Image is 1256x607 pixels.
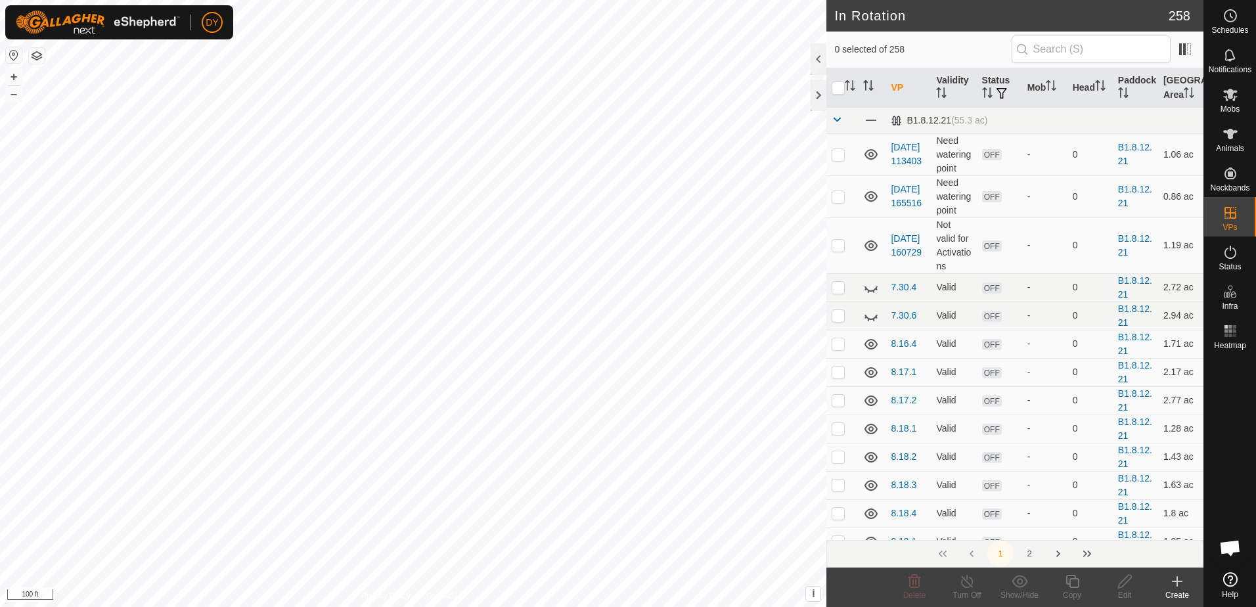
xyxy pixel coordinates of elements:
[931,358,976,386] td: Valid
[1222,591,1238,598] span: Help
[1118,529,1152,554] a: B1.8.12.21
[931,499,976,528] td: Valid
[891,282,916,292] a: 7.30.4
[891,338,916,349] a: 8.16.4
[1118,89,1129,100] p-sorticon: Activate to sort
[1067,499,1113,528] td: 0
[931,217,976,273] td: Not valid for Activations
[1027,506,1062,520] div: -
[1067,528,1113,556] td: 0
[1158,528,1203,556] td: 1.95 ac
[1211,528,1250,568] div: Open chat
[891,233,922,258] a: [DATE] 160729
[931,443,976,471] td: Valid
[863,82,874,93] p-sorticon: Activate to sort
[834,8,1168,24] h2: In Rotation
[1221,105,1240,113] span: Mobs
[891,451,916,462] a: 8.18.2
[982,537,1002,548] span: OFF
[1027,309,1062,323] div: -
[1219,263,1241,271] span: Status
[931,415,976,443] td: Valid
[426,590,465,602] a: Contact Us
[6,69,22,85] button: +
[1027,535,1062,549] div: -
[1095,82,1106,93] p-sorticon: Activate to sort
[891,480,916,490] a: 8.18.3
[936,89,947,100] p-sorticon: Activate to sort
[1184,89,1194,100] p-sorticon: Activate to sort
[982,149,1002,160] span: OFF
[1118,501,1152,526] a: B1.8.12.21
[931,386,976,415] td: Valid
[1118,445,1152,469] a: B1.8.12.21
[1067,302,1113,330] td: 0
[1067,443,1113,471] td: 0
[931,471,976,499] td: Valid
[1158,415,1203,443] td: 1.28 ac
[1158,217,1203,273] td: 1.19 ac
[1067,330,1113,358] td: 0
[931,330,976,358] td: Valid
[982,367,1002,378] span: OFF
[982,424,1002,435] span: OFF
[1027,281,1062,294] div: -
[891,536,916,547] a: 8.19.1
[1027,478,1062,492] div: -
[1209,66,1251,74] span: Notifications
[982,191,1002,202] span: OFF
[6,47,22,63] button: Reset Map
[982,240,1002,252] span: OFF
[1118,303,1152,328] a: B1.8.12.21
[1012,35,1171,63] input: Search (S)
[1027,365,1062,379] div: -
[977,68,1022,108] th: Status
[1098,589,1151,601] div: Edit
[1027,190,1062,204] div: -
[1118,275,1152,300] a: B1.8.12.21
[1158,175,1203,217] td: 0.86 ac
[931,528,976,556] td: Valid
[982,480,1002,491] span: OFF
[1022,68,1067,108] th: Mob
[931,133,976,175] td: Need watering point
[982,89,993,100] p-sorticon: Activate to sort
[951,115,987,125] span: (55.3 ac)
[1118,142,1152,166] a: B1.8.12.21
[1027,148,1062,162] div: -
[1118,473,1152,497] a: B1.8.12.21
[1067,471,1113,499] td: 0
[941,589,993,601] div: Turn Off
[1158,471,1203,499] td: 1.63 ac
[1158,273,1203,302] td: 2.72 ac
[1074,541,1100,567] button: Last Page
[1016,541,1043,567] button: 2
[903,591,926,600] span: Delete
[1151,589,1203,601] div: Create
[1158,386,1203,415] td: 2.77 ac
[16,11,180,34] img: Gallagher Logo
[1046,82,1056,93] p-sorticon: Activate to sort
[1210,184,1249,192] span: Neckbands
[1118,360,1152,384] a: B1.8.12.21
[1067,133,1113,175] td: 0
[1222,302,1238,310] span: Infra
[1216,145,1244,152] span: Animals
[834,43,1011,56] span: 0 selected of 258
[982,282,1002,294] span: OFF
[1118,388,1152,413] a: B1.8.12.21
[1158,302,1203,330] td: 2.94 ac
[993,589,1046,601] div: Show/Hide
[891,367,916,377] a: 8.17.1
[891,395,916,405] a: 8.17.2
[806,587,820,601] button: i
[361,590,411,602] a: Privacy Policy
[1027,238,1062,252] div: -
[891,142,922,166] a: [DATE] 113403
[1067,358,1113,386] td: 0
[1118,416,1152,441] a: B1.8.12.21
[1027,450,1062,464] div: -
[1158,68,1203,108] th: [GEOGRAPHIC_DATA] Area
[1158,499,1203,528] td: 1.8 ac
[931,175,976,217] td: Need watering point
